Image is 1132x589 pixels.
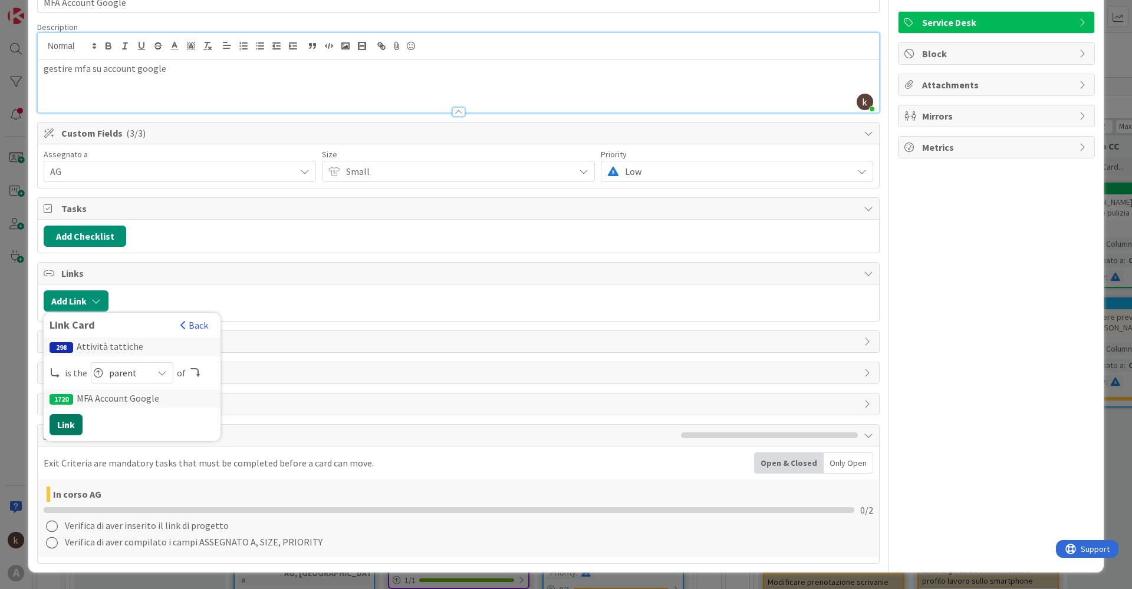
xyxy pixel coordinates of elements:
span: Mirrors [922,109,1073,123]
span: Description [37,22,78,32]
div: Open & Closed [755,453,824,473]
b: In corso AG [53,489,101,499]
span: ( 3/3 ) [126,127,146,139]
span: Support [25,2,54,16]
div: 298 [50,342,73,353]
div: Exit Criteria are mandatory tasks that must be completed before a card can move. [44,456,374,470]
span: Comments [61,335,858,349]
div: Verifica di aver inserito il link di progetto [65,518,229,532]
span: Service Desk [922,15,1073,29]
div: Size [322,150,594,158]
button: Add Checklist [44,226,126,247]
div: Priority [601,150,873,158]
span: Attachments [922,78,1073,92]
span: Low [625,163,847,180]
button: Add Link [44,290,108,312]
button: Link [50,414,83,435]
span: History [61,366,858,380]
div: Only Open [824,453,873,473]
div: Link Card [50,319,174,332]
span: Exit Criteria [61,428,675,442]
div: Attività tattiche [44,337,221,356]
span: Links [61,266,858,280]
span: parent [109,365,147,381]
span: AG [50,164,295,178]
p: gestire mfa su account google [44,62,873,75]
span: Small [346,163,568,180]
span: Tasks [61,201,858,216]
span: Dates [61,397,858,411]
div: is the of [50,362,215,383]
img: AAcHTtd5rm-Hw59dezQYKVkaI0MZoYjvbSZnFopdN0t8vu62=s96-c [857,94,873,110]
button: Back [180,319,209,332]
span: 0 / 2 [860,503,873,517]
span: Block [922,47,1073,61]
div: Verifica di aver compilato i campi ASSEGNATO A, SIZE, PRIORITY [65,535,323,549]
span: Metrics [922,140,1073,154]
div: MFA Account Google [44,389,221,408]
div: Assegnato a [44,150,316,158]
div: 1720 [50,394,73,405]
span: Custom Fields [61,126,858,140]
